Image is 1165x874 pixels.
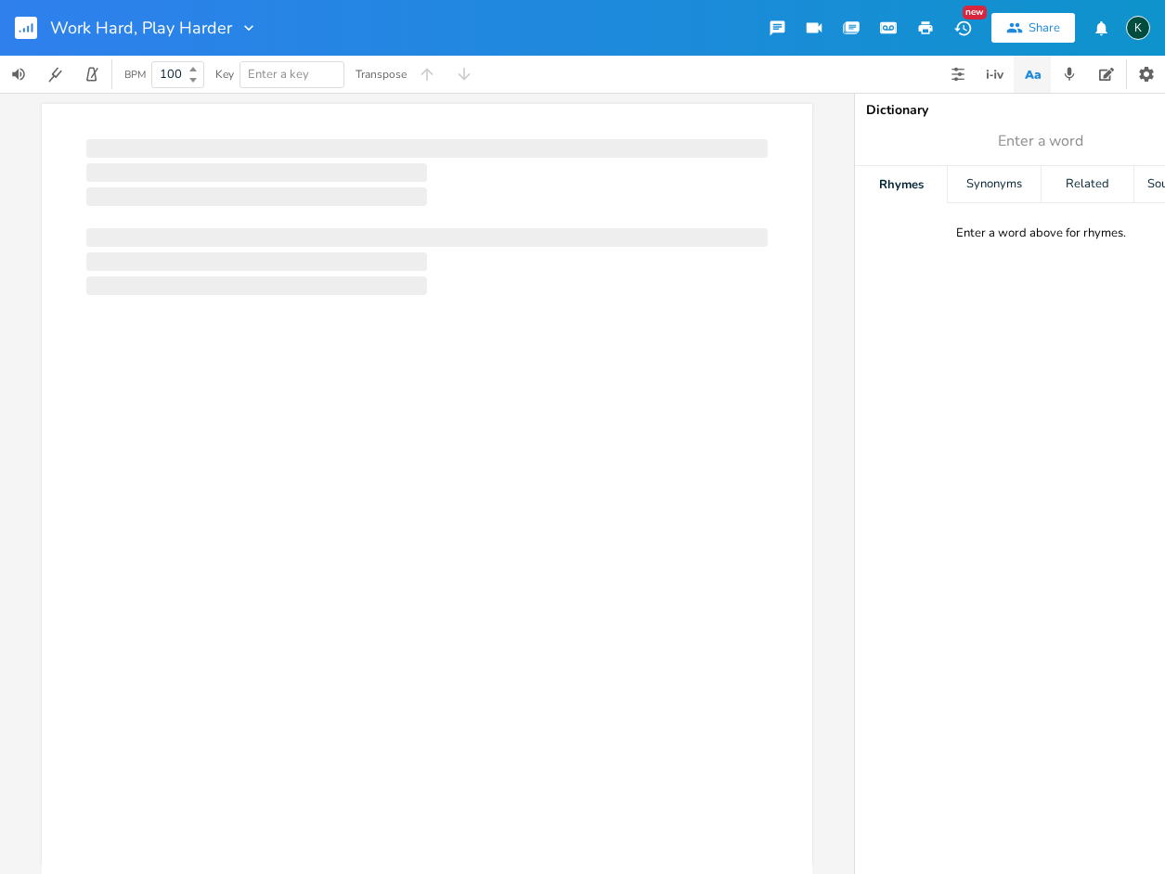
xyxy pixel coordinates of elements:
div: Synonyms [948,166,1040,203]
div: New [963,6,987,19]
div: Key [215,69,234,80]
span: Enter a key [248,66,309,83]
button: New [944,11,981,45]
div: Related [1042,166,1133,203]
div: Rhymes [855,166,947,203]
div: BPM [124,70,146,80]
div: Koval [1126,16,1150,40]
button: K [1126,6,1150,49]
button: Share [991,13,1075,43]
div: Enter a word above for rhymes. [956,225,1126,241]
span: Enter a word [998,131,1083,152]
div: Transpose [356,69,407,80]
span: Work Hard, Play Harder [50,19,232,36]
div: Share [1029,19,1060,36]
